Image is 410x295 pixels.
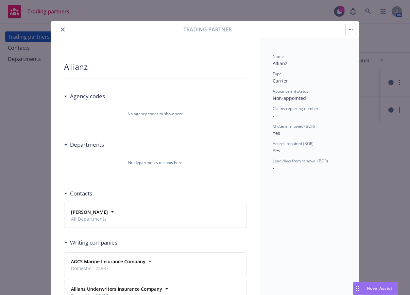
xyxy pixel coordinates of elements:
span: Midterm allowed (BOR) [273,123,315,129]
div: Contacts [64,189,92,198]
button: close [59,26,67,33]
span: Name [273,54,284,59]
span: No agency codes to show here [128,111,183,117]
span: - [273,113,274,119]
span: Yes [273,130,280,136]
span: Appointment status [273,88,308,94]
strong: Allianz Underwriters Insurance Company [71,286,162,292]
h3: Writing companies [70,238,117,247]
div: Writing companies [64,238,117,247]
span: All Departments [71,215,108,222]
strong: [PERSON_NAME] [71,209,108,215]
span: Nova Assist [367,286,393,291]
span: Claims reporting number [273,106,318,111]
div: Drag to move [353,282,362,295]
h3: Departments [70,140,104,149]
span: Lead days from renewal (BOR) [273,158,328,164]
div: Allianz [64,62,247,72]
span: Non-appointed [273,95,306,101]
span: Type [273,71,282,77]
h3: Contacts [70,189,92,198]
button: Nova Assist [353,282,398,295]
span: Trading partner [183,26,232,33]
span: Allianz [273,60,287,66]
span: No departments to show here [128,160,182,166]
div: Departments [64,140,104,149]
span: Acords required (BOR) [273,141,314,146]
strong: AGCS Marine Insurance Company [71,258,145,265]
span: Carrier [273,78,288,84]
span: Yes [273,147,280,154]
span: - [273,165,274,171]
div: Agency codes [64,92,105,101]
h3: Agency codes [70,92,105,101]
span: Domestic - 22837 [71,265,145,272]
